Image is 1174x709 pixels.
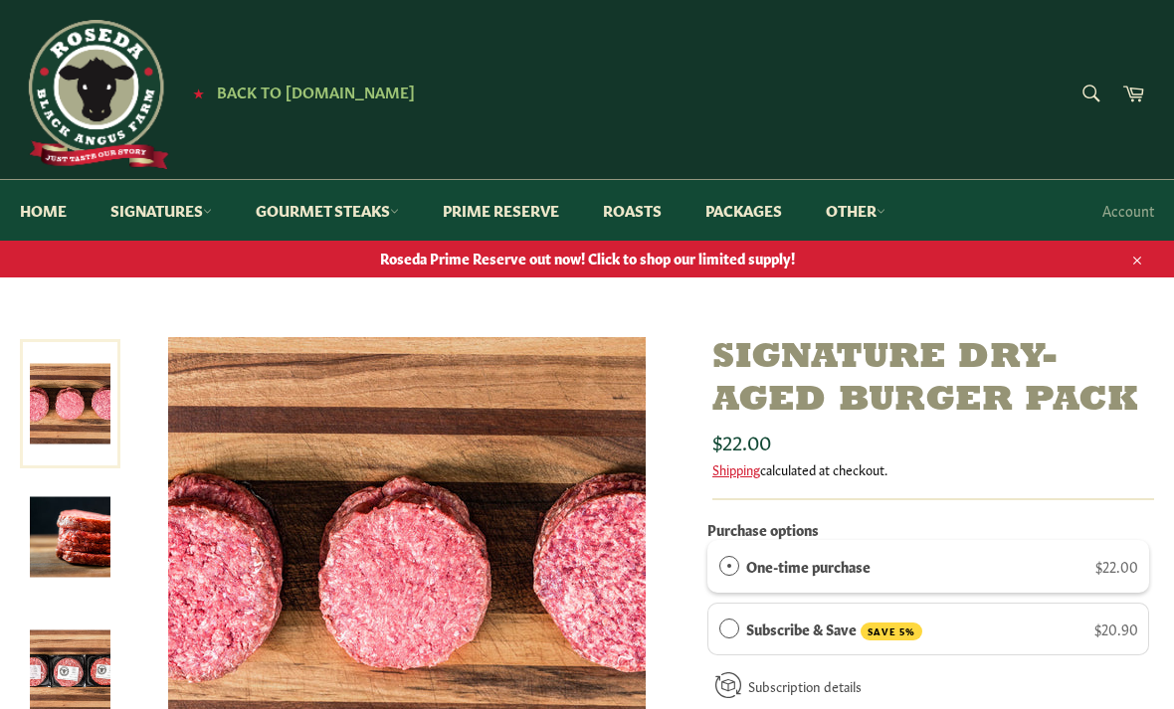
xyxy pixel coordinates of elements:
a: Packages [685,180,802,241]
span: $20.90 [1094,619,1138,638]
span: ★ [193,85,204,100]
a: ★ Back to [DOMAIN_NAME] [183,85,415,100]
label: Subscribe & Save [746,618,923,641]
div: One-time purchase [719,555,739,577]
a: Account [1092,181,1164,240]
span: $22.00 [712,427,771,454]
a: Other [806,180,905,241]
a: Prime Reserve [423,180,579,241]
a: Signatures [91,180,232,241]
span: SAVE 5% [861,622,922,641]
span: $22.00 [1095,556,1138,576]
a: Gourmet Steaks [236,180,419,241]
a: Shipping [712,459,760,478]
div: Subscribe & Save [719,618,739,639]
label: One-time purchase [746,555,871,577]
h1: Signature Dry-Aged Burger Pack [712,337,1154,423]
img: Roseda Beef [20,20,169,169]
span: Back to [DOMAIN_NAME] [217,81,415,101]
label: Purchase options [707,519,819,539]
img: Signature Dry-Aged Burger Pack [30,497,110,578]
div: calculated at checkout. [712,460,1154,478]
a: Roasts [583,180,682,241]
